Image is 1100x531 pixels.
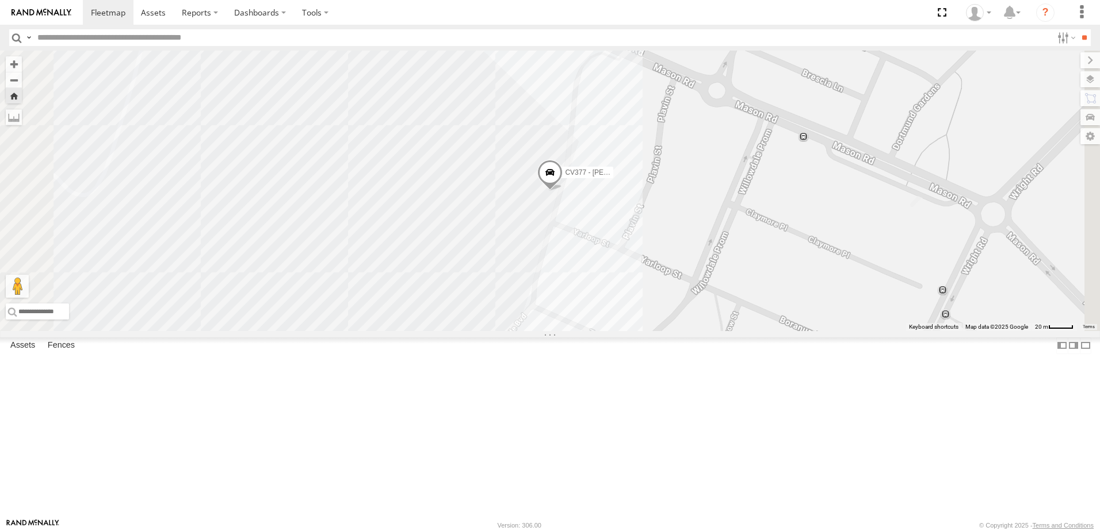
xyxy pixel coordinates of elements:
label: Search Filter Options [1053,29,1078,46]
span: 20 m [1035,324,1048,330]
label: Hide Summary Table [1080,337,1091,354]
span: Map data ©2025 Google [965,324,1028,330]
div: Version: 306.00 [498,522,541,529]
div: Sean Cosgriff [962,4,995,21]
label: Dock Summary Table to the Right [1068,337,1079,354]
a: Visit our Website [6,520,59,531]
span: CV377 - [PERSON_NAME] [565,168,649,176]
button: Zoom out [6,72,22,88]
button: Zoom Home [6,88,22,103]
button: Map Scale: 20 m per 40 pixels [1032,323,1077,331]
button: Keyboard shortcuts [909,323,958,331]
i: ? [1036,3,1055,22]
label: Fences [42,337,81,353]
a: Terms (opens in new tab) [1083,325,1095,329]
div: © Copyright 2025 - [979,522,1094,529]
label: Assets [5,337,41,353]
label: Dock Summary Table to the Left [1056,337,1068,354]
label: Search Query [24,29,33,46]
button: Zoom in [6,56,22,72]
label: Measure [6,109,22,125]
a: Terms and Conditions [1033,522,1094,529]
label: Map Settings [1080,128,1100,144]
button: Drag Pegman onto the map to open Street View [6,275,29,298]
img: rand-logo.svg [12,9,71,17]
